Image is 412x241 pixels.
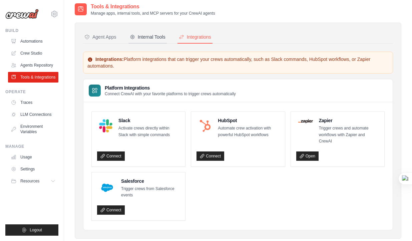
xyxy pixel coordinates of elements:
[298,119,313,123] img: Zapier Logo
[8,152,58,162] a: Usage
[128,31,167,44] button: Internal Tools
[8,164,58,174] a: Settings
[118,117,180,124] h4: Slack
[319,117,379,124] h4: Zapier
[130,34,165,40] div: Internal Tools
[87,56,389,69] p: Platform integrations that can trigger your crews automatically, such as Slack commands, HubSpot ...
[8,60,58,71] a: Agents Repository
[5,28,58,33] div: Build
[105,91,236,97] p: Connect CrewAI with your favorite platforms to trigger crews automatically
[5,224,58,236] button: Logout
[5,144,58,149] div: Manage
[20,178,39,184] span: Resources
[118,125,180,138] p: Activate crews directly within Slack with simple commands
[198,119,212,132] img: HubSpot Logo
[218,125,279,138] p: Automate crew activation with powerful HubSpot workflows
[218,117,279,124] h4: HubSpot
[8,48,58,59] a: Crew Studio
[196,151,224,161] a: Connect
[8,36,58,47] a: Automations
[97,205,125,215] a: Connect
[8,72,58,83] a: Tools & Integrations
[5,9,39,19] img: Logo
[99,180,115,196] img: Salesforce Logo
[179,34,211,40] div: Integrations
[8,176,58,186] button: Resources
[8,97,58,108] a: Traces
[121,186,180,199] p: Trigger crews from Salesforce events
[99,119,112,132] img: Slack Logo
[83,31,118,44] button: Agent Apps
[121,178,180,184] h4: Salesforce
[8,109,58,120] a: LLM Connections
[84,34,116,40] div: Agent Apps
[97,151,125,161] a: Connect
[105,85,236,91] h3: Platform Integrations
[8,121,58,137] a: Environment Variables
[177,31,213,44] button: Integrations
[91,11,215,16] p: Manage apps, internal tools, and MCP servers for your CrewAI agents
[319,125,379,145] p: Trigger crews and automate workflows with Zapier and CrewAI
[5,89,58,95] div: Operate
[296,151,319,161] a: Open
[30,227,42,233] span: Logout
[95,57,124,62] strong: Integrations:
[91,3,215,11] h2: Tools & Integrations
